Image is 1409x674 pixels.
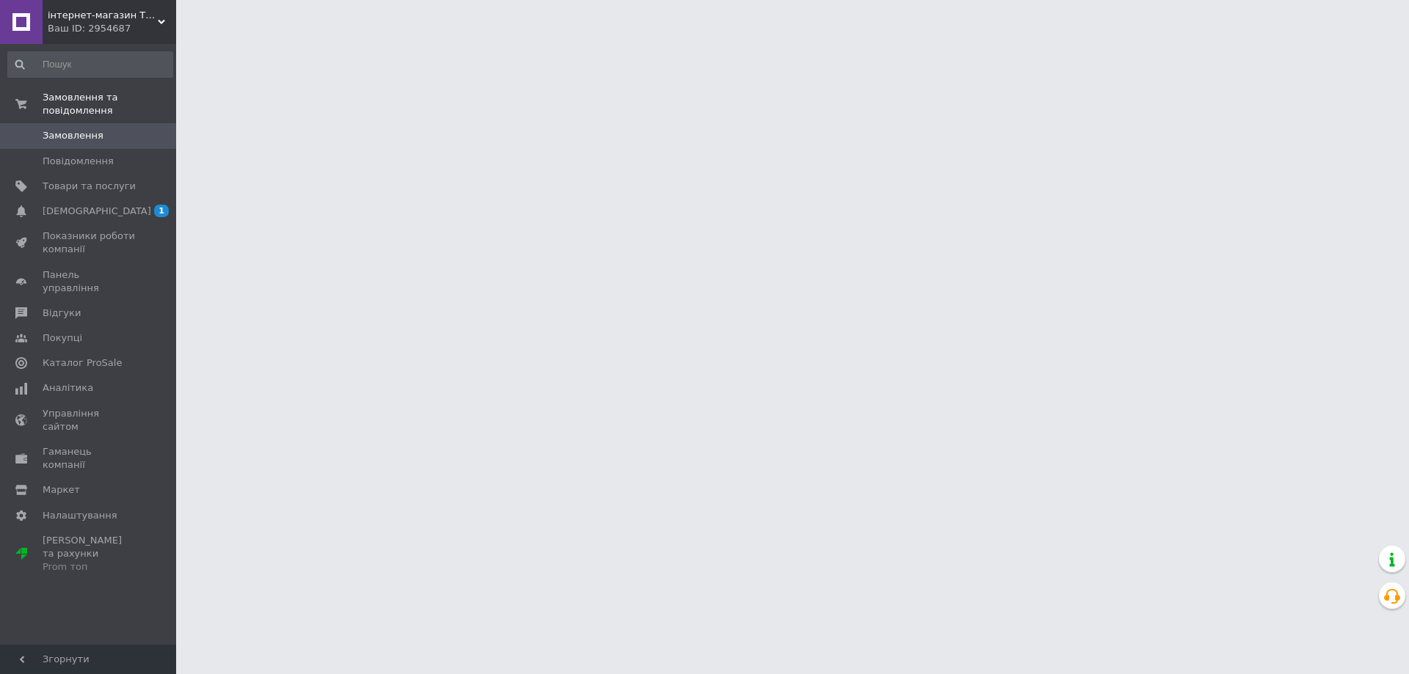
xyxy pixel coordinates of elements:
[43,560,136,574] div: Prom топ
[43,356,122,370] span: Каталог ProSale
[48,22,176,35] div: Ваш ID: 2954687
[154,205,169,217] span: 1
[43,268,136,295] span: Панель управління
[43,230,136,256] span: Показники роботи компанії
[43,509,117,522] span: Налаштування
[43,381,93,395] span: Аналітика
[43,331,82,345] span: Покупці
[43,483,80,497] span: Маркет
[43,407,136,433] span: Управління сайтом
[43,129,103,142] span: Замовлення
[43,205,151,218] span: [DEMOGRAPHIC_DATA]
[43,91,176,117] span: Замовлення та повідомлення
[43,534,136,574] span: [PERSON_NAME] та рахунки
[43,445,136,472] span: Гаманець компанії
[43,307,81,320] span: Відгуки
[7,51,173,78] input: Пошук
[43,180,136,193] span: Товари та послуги
[43,155,114,168] span: Повідомлення
[48,9,158,22] span: інтернет-магазин Теремок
